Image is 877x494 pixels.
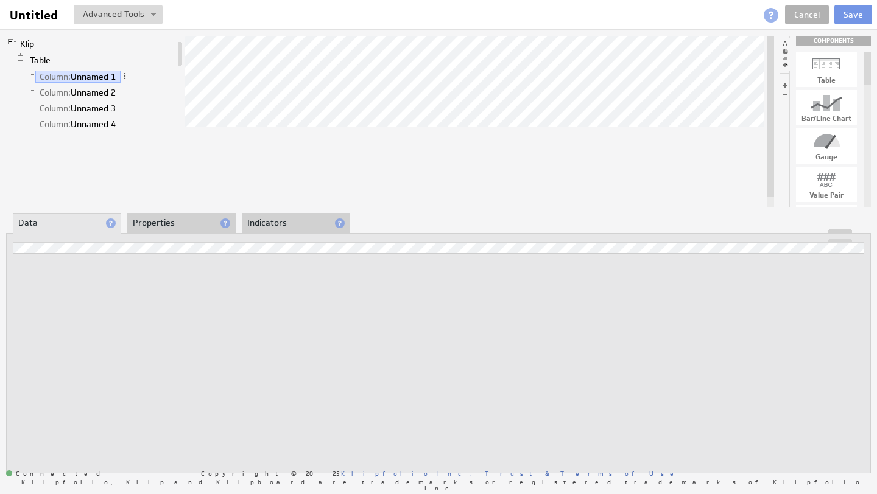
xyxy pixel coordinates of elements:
span: Column: [40,119,71,130]
span: Column: [40,87,71,98]
span: More actions [121,72,129,80]
a: Table [26,54,55,66]
button: Save [834,5,872,24]
a: Klip [16,38,39,50]
a: Column: Unnamed 4 [35,118,121,130]
li: Data [13,213,121,234]
li: Indicators [242,213,350,234]
span: Copyright © 2025 [201,470,472,476]
a: Column: Unnamed 1 [35,71,121,83]
div: Table [796,77,857,84]
div: Bar/Line Chart [796,115,857,122]
a: Cancel [785,5,829,24]
input: Untitled [5,5,66,26]
span: Column: [40,71,71,82]
a: Klipfolio Inc. [341,469,472,478]
a: Column: Unnamed 3 [35,102,121,114]
li: Properties [127,213,236,234]
div: Drag & drop components onto the workspace [796,36,871,46]
a: Column: Unnamed 2 [35,86,121,99]
div: Value Pair [796,192,857,199]
div: Gauge [796,153,857,161]
img: button-savedrop.png [150,13,157,18]
span: Column: [40,103,71,114]
li: Hide or show the component palette [780,38,790,71]
span: Connected: ID: dpnc-26 Online: true [6,470,107,478]
a: Trust & Terms of Use [485,469,682,478]
span: Klipfolio, Klip and Klipboard are trademarks or registered trademarks of Klipfolio Inc. [12,479,871,491]
li: Hide or show the component controls palette [780,73,789,106]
